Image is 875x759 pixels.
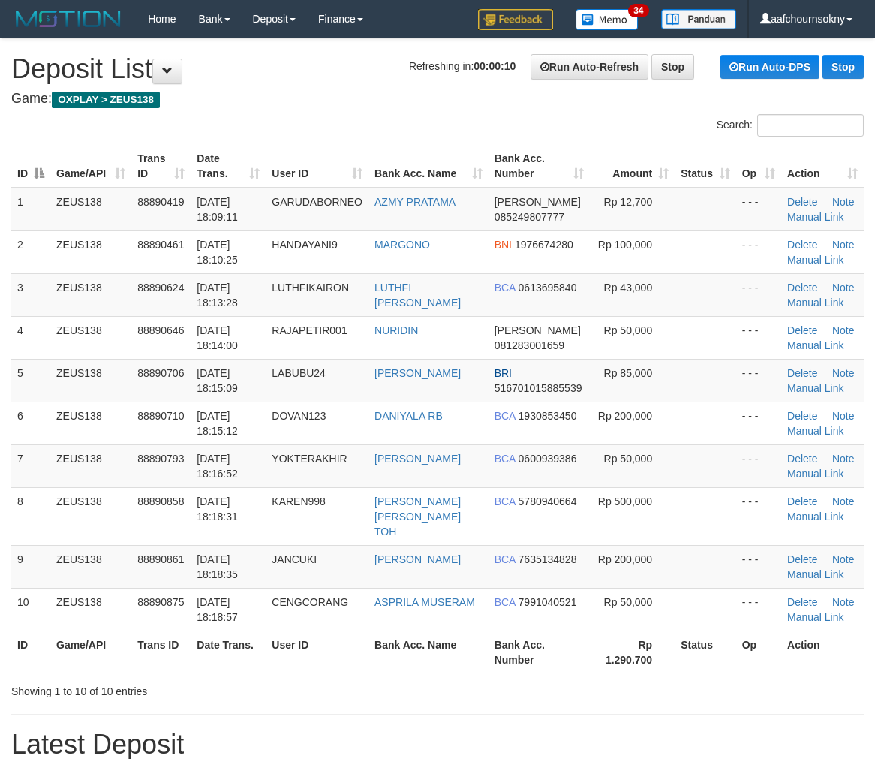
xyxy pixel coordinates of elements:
td: ZEUS138 [50,359,131,402]
a: [PERSON_NAME] [374,453,461,465]
a: Manual Link [787,425,844,437]
a: Note [832,553,855,565]
span: BCA [495,596,516,608]
td: 1 [11,188,50,231]
td: 9 [11,545,50,588]
a: MARGONO [374,239,430,251]
span: 88890461 [137,239,184,251]
a: Note [832,367,855,379]
th: Amount: activate to sort column ascending [590,145,675,188]
a: AZMY PRATAMA [374,196,456,208]
span: HANDAYANI9 [272,239,337,251]
a: Note [832,239,855,251]
span: Copy 081283001659 to clipboard [495,339,564,351]
td: - - - [736,402,781,444]
span: OXPLAY > ZEUS138 [52,92,160,108]
th: Status [675,631,736,673]
a: Manual Link [787,211,844,223]
th: Bank Acc. Number [489,631,591,673]
a: Run Auto-DPS [720,55,819,79]
span: BNI [495,239,512,251]
span: 34 [628,4,648,17]
td: - - - [736,545,781,588]
a: Manual Link [787,468,844,480]
span: Copy 1976674280 to clipboard [515,239,573,251]
th: Date Trans.: activate to sort column ascending [191,145,266,188]
a: NURIDIN [374,324,418,336]
span: [DATE] 18:18:31 [197,495,238,523]
span: Copy 7991040521 to clipboard [519,596,577,608]
span: [DATE] 18:13:28 [197,282,238,309]
span: BCA [495,410,516,422]
span: [DATE] 18:15:09 [197,367,238,394]
a: Manual Link [787,297,844,309]
span: BRI [495,367,512,379]
th: Status: activate to sort column ascending [675,145,736,188]
span: Rp 50,000 [604,453,653,465]
a: Run Auto-Refresh [531,54,648,80]
span: LUTHFIKAIRON [272,282,349,294]
span: YOKTERAKHIR [272,453,347,465]
a: Delete [787,367,817,379]
a: Delete [787,553,817,565]
span: Rp 200,000 [598,553,652,565]
th: Op [736,631,781,673]
td: - - - [736,588,781,631]
span: GARUDABORNEO [272,196,362,208]
td: - - - [736,230,781,273]
span: Rp 500,000 [598,495,652,508]
a: [PERSON_NAME] [PERSON_NAME] TOH [374,495,461,538]
td: ZEUS138 [50,188,131,231]
span: Rp 12,700 [604,196,653,208]
th: Date Trans. [191,631,266,673]
a: Note [832,324,855,336]
a: DANIYALA RB [374,410,443,422]
td: ZEUS138 [50,588,131,631]
a: Note [832,196,855,208]
td: 3 [11,273,50,316]
th: ID: activate to sort column descending [11,145,50,188]
th: Game/API [50,631,131,673]
th: Trans ID [131,631,191,673]
td: 5 [11,359,50,402]
span: [DATE] 18:10:25 [197,239,238,266]
a: LUTHFI [PERSON_NAME] [374,282,461,309]
td: - - - [736,188,781,231]
span: [DATE] 18:14:00 [197,324,238,351]
td: - - - [736,316,781,359]
div: Showing 1 to 10 of 10 entries [11,678,353,699]
span: Rp 200,000 [598,410,652,422]
span: Copy 5780940664 to clipboard [519,495,577,508]
a: Manual Link [787,382,844,394]
td: ZEUS138 [50,487,131,545]
span: JANCUKI [272,553,317,565]
td: ZEUS138 [50,230,131,273]
a: Delete [787,282,817,294]
a: Note [832,596,855,608]
span: Rp 50,000 [604,596,653,608]
span: 88890646 [137,324,184,336]
a: Manual Link [787,568,844,580]
td: - - - [736,359,781,402]
span: Rp 85,000 [604,367,653,379]
th: Bank Acc. Name [368,631,489,673]
span: [PERSON_NAME] [495,196,581,208]
span: BCA [495,453,516,465]
a: Manual Link [787,339,844,351]
td: ZEUS138 [50,545,131,588]
span: Copy 0600939386 to clipboard [519,453,577,465]
a: Delete [787,239,817,251]
a: Stop [822,55,864,79]
span: Refreshing in: [409,60,516,72]
span: 88890706 [137,367,184,379]
span: [DATE] 18:18:57 [197,596,238,623]
span: LABUBU24 [272,367,326,379]
td: ZEUS138 [50,402,131,444]
img: Button%20Memo.svg [576,9,639,30]
a: Note [832,410,855,422]
span: 88890624 [137,282,184,294]
a: Delete [787,495,817,508]
a: Note [832,495,855,508]
img: panduan.png [661,9,736,29]
span: Rp 43,000 [604,282,653,294]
